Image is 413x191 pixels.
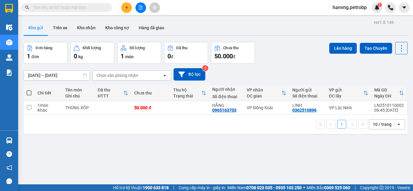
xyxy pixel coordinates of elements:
span: đ [233,54,235,59]
div: ĐC giao [247,94,281,98]
span: copyright [379,186,384,190]
div: VP nhận [247,88,281,92]
span: 1 [379,3,381,7]
div: Số lượng [129,46,145,50]
div: 0965163703 [212,108,236,113]
div: LINH [292,103,323,108]
span: đơn [31,54,39,59]
th: Toggle SortBy [95,85,131,101]
span: 50.000 [214,53,233,60]
span: question-circle [6,151,12,157]
div: Chưa thu [134,91,167,95]
img: icon-new-feature [374,5,380,10]
input: Tìm tên, số ĐT hoặc mã đơn [33,4,105,11]
span: Miền Nam [227,184,302,191]
input: Select a date range. [24,71,90,80]
button: Khối lượng0kg [70,42,114,64]
div: Ghi chú [65,94,92,98]
strong: 0708 023 035 - 0935 103 250 [246,185,302,190]
th: Toggle SortBy [326,85,371,101]
span: | [173,184,174,191]
div: VP Đồng Xoài [247,105,286,110]
th: Toggle SortBy [371,85,407,101]
span: caret-down [402,5,407,10]
span: Miền Bắc [307,184,350,191]
span: | [355,184,356,191]
div: Đơn hàng [36,46,52,50]
div: VP gửi [329,88,363,92]
div: Chi tiết [37,91,59,95]
div: Người gửi [292,88,323,92]
sup: 2 [202,65,208,71]
button: Đơn hàng1đơn [24,42,67,64]
div: Ngày ĐH [374,94,399,98]
span: ⚪️ [303,186,305,189]
img: warehouse-icon [6,54,12,61]
img: warehouse-icon [6,39,12,46]
div: THÙNG XỐP [65,105,92,110]
button: Kho nhận [72,21,100,35]
button: Số lượng1món [117,42,161,64]
span: 1 [27,53,30,60]
div: 1 món [37,103,59,108]
span: đ [171,54,173,59]
div: Thu hộ [173,88,201,92]
div: 50.000 đ [134,105,167,110]
img: logo-vxr [5,4,13,13]
svg: open [396,122,401,127]
button: Kho công nợ [100,21,134,35]
span: message [6,178,12,184]
div: Số điện thoại [212,94,241,99]
button: file-add [135,2,146,13]
div: HTTT [98,94,123,98]
div: Trạng thái [173,94,201,98]
span: 0 [74,53,77,60]
button: caret-down [399,2,409,13]
span: 0 [167,53,171,60]
div: Chưa thu [223,46,239,50]
img: solution-icon [6,69,12,76]
div: 0362510896 [292,108,317,113]
span: Hỗ trợ kỹ thuật: [113,184,169,191]
button: Bộ lọc [174,68,205,81]
img: phone-icon [388,5,393,10]
div: Khác [37,108,59,113]
button: plus [121,2,132,13]
div: VP Lộc Ninh [329,105,368,110]
span: notification [6,165,12,170]
div: Đã thu [98,88,123,92]
div: ĐC lấy [329,94,363,98]
div: ver 1.8.146 [374,19,394,26]
div: Người nhận [212,87,241,92]
button: Tạo Chuyến [360,43,392,54]
div: Mã GD [374,88,399,92]
span: 1 [121,53,124,60]
button: Đã thu0đ [164,42,208,64]
button: Lên hàng [329,43,357,54]
span: plus [125,5,129,10]
div: HẰNG [212,103,241,108]
span: file-add [138,5,143,10]
span: aim [152,5,157,10]
img: warehouse-icon [6,137,12,144]
strong: 1900 633 818 [143,185,169,190]
button: aim [149,2,160,13]
sup: 1 [378,3,382,7]
img: warehouse-icon [6,24,12,30]
svg: open [162,73,167,78]
span: search [25,5,29,10]
button: Hàng đã giao [134,21,169,35]
button: Kho gửi [24,21,48,35]
button: 1 [337,120,346,129]
button: Chưa thu50.000đ [211,42,255,64]
div: Tên món [65,88,92,92]
div: Chọn văn phòng nhận [96,72,138,78]
div: 06:45 [DATE] [374,108,404,113]
span: Cung cấp máy in - giấy in: [179,184,226,191]
th: Toggle SortBy [244,85,289,101]
div: 10 / trang [373,121,392,127]
div: Số điện thoại [292,94,323,98]
button: Trên xe [48,21,72,35]
span: kg [78,54,83,59]
strong: 0369 525 060 [324,185,350,190]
